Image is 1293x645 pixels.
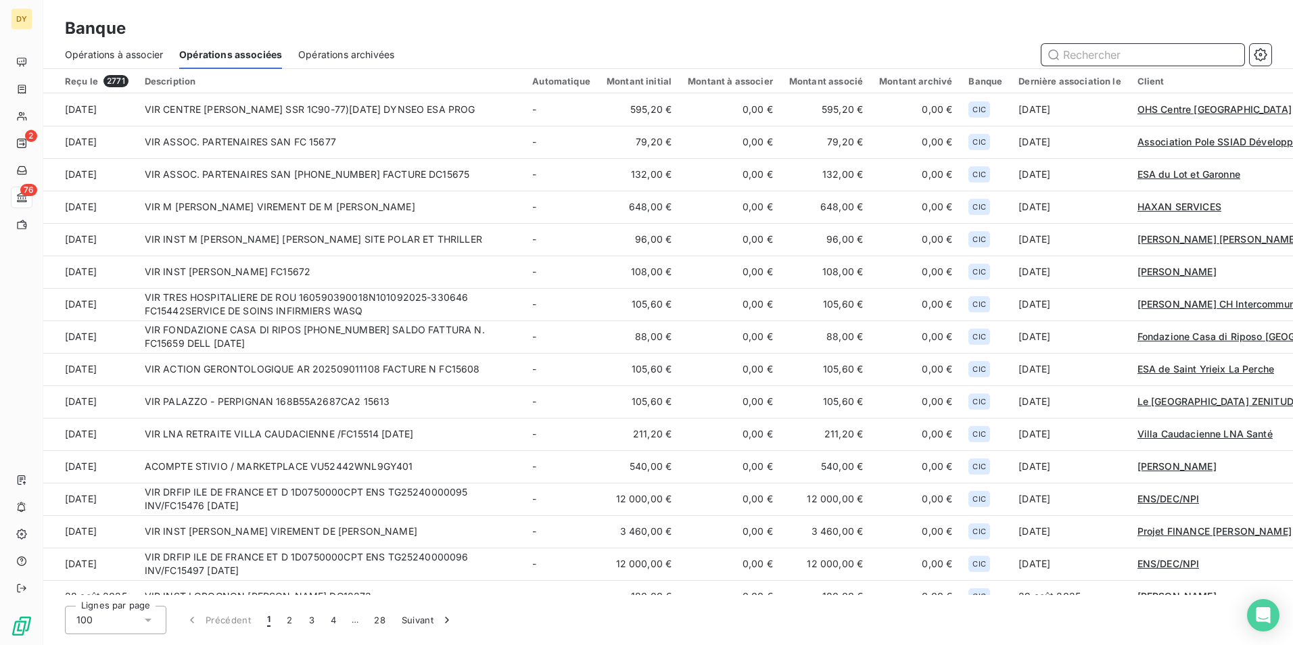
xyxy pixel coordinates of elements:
td: - [524,126,598,158]
span: Projet FINANCE [PERSON_NAME] [1137,525,1292,537]
td: - [524,320,598,353]
td: 12 000,00 € [598,548,680,580]
td: - [524,483,598,515]
td: [DATE] [43,483,137,515]
td: - [524,385,598,418]
td: 595,20 € [598,93,680,126]
a: HAXAN SERVICES [1137,200,1221,214]
span: CIC [972,138,985,146]
td: VIR ACTION GERONTOLOGIQUE AR 202509011108 FACTURE N FC15608 [137,353,525,385]
td: 540,00 € [781,450,871,483]
td: 0,00 € [871,158,960,191]
div: Reçu le [65,75,128,87]
td: 0,00 € [871,418,960,450]
td: [DATE] [1010,450,1129,483]
td: [DATE] [1010,158,1129,191]
td: - [524,580,598,613]
td: 595,20 € [781,93,871,126]
td: 132,00 € [598,158,680,191]
span: CIC [972,300,985,308]
span: CIC [972,268,985,276]
td: 0,00 € [871,450,960,483]
td: VIR M [PERSON_NAME] VIREMENT DE M [PERSON_NAME] [137,191,525,223]
td: - [524,548,598,580]
span: Opérations associées [179,48,282,62]
span: [PERSON_NAME] [1137,590,1217,602]
a: Villa Caudacienne LNA Santé [1137,427,1273,441]
a: OHS Centre [GEOGRAPHIC_DATA] [1137,103,1292,116]
td: VIR ASSOC. PARTENAIRES SAN [PHONE_NUMBER] FACTURE DC15675 [137,158,525,191]
td: VIR CENTRE [PERSON_NAME] SSR 1C90-77)[DATE] DYNSEO ESA PROG [137,93,525,126]
td: 0,00 € [871,320,960,353]
span: ESA de Saint Yrieix La Perche [1137,363,1274,375]
td: 108,00 € [598,256,680,288]
td: 0,00 € [871,288,960,320]
span: CIC [972,430,985,438]
button: 1 [259,606,279,634]
button: 3 [301,606,323,634]
td: 0,00 € [680,126,781,158]
span: HAXAN SERVICES [1137,201,1221,212]
td: 0,00 € [680,580,781,613]
td: 0,00 € [871,483,960,515]
td: 0,00 € [680,288,781,320]
div: Description [145,76,517,87]
a: Projet FINANCE [PERSON_NAME] [1137,525,1292,538]
td: [DATE] [1010,320,1129,353]
span: Villa Caudacienne LNA Santé [1137,428,1273,439]
td: - [524,93,598,126]
span: [PERSON_NAME] [1137,460,1217,472]
td: [DATE] [1010,418,1129,450]
td: [DATE] [1010,126,1129,158]
td: 211,20 € [598,418,680,450]
td: 0,00 € [871,353,960,385]
td: VIR FONDAZIONE CASA DI RIPOS [PHONE_NUMBER] SALDO FATTURA N. FC15659 DELL [DATE] [137,320,525,353]
td: 540,00 € [598,450,680,483]
td: 12 000,00 € [598,483,680,515]
td: 0,00 € [680,418,781,450]
td: - [524,158,598,191]
td: - [524,223,598,256]
td: 79,20 € [598,126,680,158]
td: 0,00 € [680,191,781,223]
td: [DATE] [43,191,137,223]
td: VIR INST LOBOGNON [PERSON_NAME] DC18273 [137,580,525,613]
td: [DATE] [1010,288,1129,320]
td: 105,60 € [781,385,871,418]
td: [DATE] [43,288,137,320]
td: - [524,515,598,548]
td: [DATE] [43,418,137,450]
td: [DATE] [43,353,137,385]
td: 0,00 € [871,548,960,580]
td: [DATE] [43,223,137,256]
td: 132,00 € [781,158,871,191]
td: VIR TRES HOSPITALIERE DE ROU 160590390018N101092025-330646 FC15442SERVICE DE SOINS INFIRMIERS WASQ [137,288,525,320]
a: ENS/DEC/NPI [1137,492,1200,506]
span: 76 [20,184,37,196]
td: - [524,353,598,385]
td: 105,60 € [781,288,871,320]
span: CIC [972,592,985,600]
td: [DATE] [43,385,137,418]
span: ENS/DEC/NPI [1137,558,1200,569]
td: [DATE] [1010,353,1129,385]
td: 648,00 € [781,191,871,223]
td: [DATE] [43,515,137,548]
td: - [524,191,598,223]
td: - [524,450,598,483]
div: Montant à associer [688,76,773,87]
td: 0,00 € [871,385,960,418]
td: VIR LNA RETRAITE VILLA CAUDACIENNE /FC15514 [DATE] [137,418,525,450]
img: Logo LeanPay [11,615,32,637]
td: [DATE] [1010,515,1129,548]
td: 28 août 2025 [43,580,137,613]
div: Montant archivé [879,76,952,87]
td: [DATE] [1010,223,1129,256]
td: VIR PALAZZO - PERPIGNAN 168B55A2687CA2 15613 [137,385,525,418]
button: 2 [279,606,300,634]
div: Automatique [532,76,590,87]
button: 28 [366,606,394,634]
td: 12 000,00 € [781,548,871,580]
td: VIR ASSOC. PARTENAIRES SAN FC 15677 [137,126,525,158]
td: 105,60 € [598,353,680,385]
